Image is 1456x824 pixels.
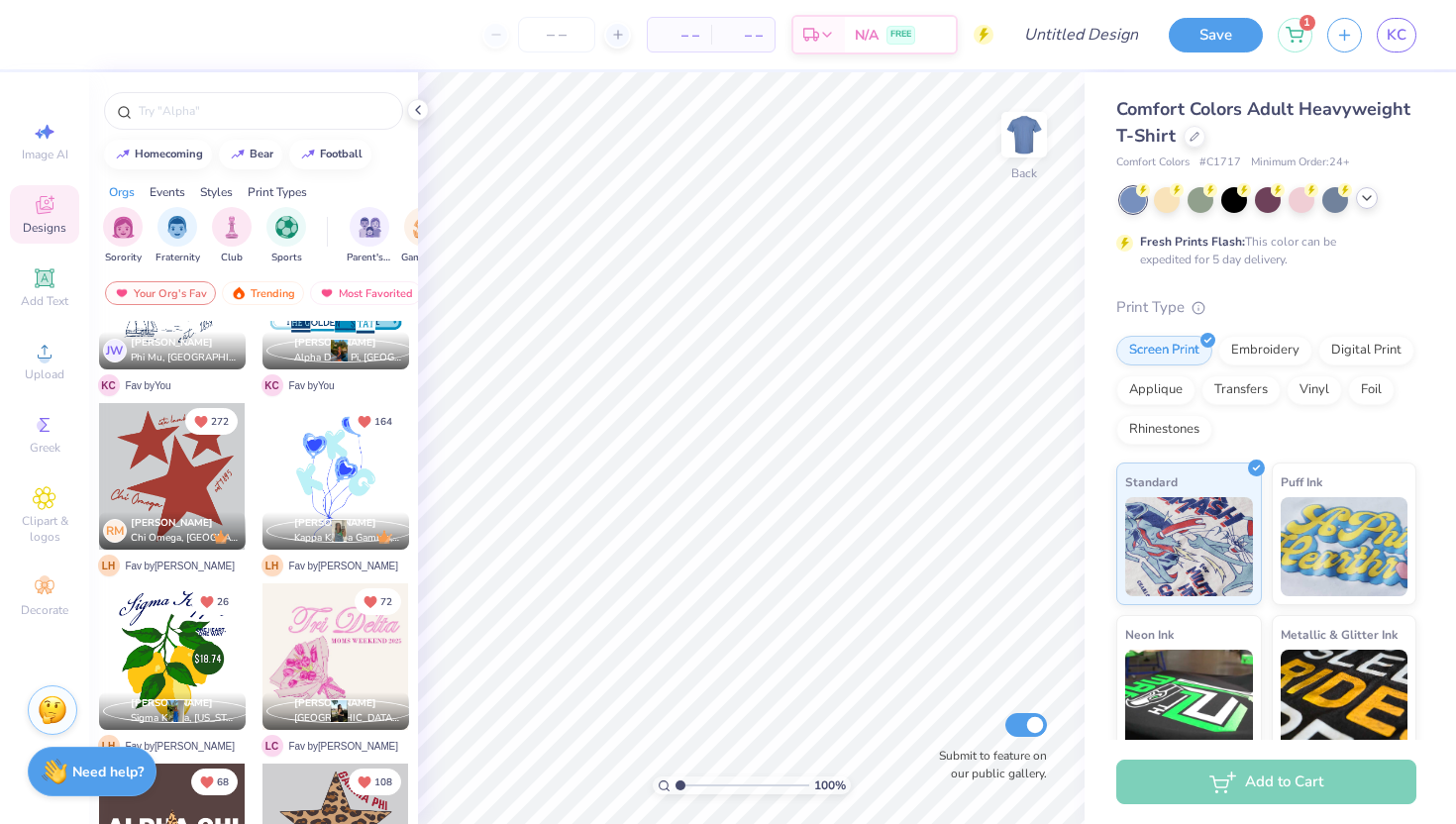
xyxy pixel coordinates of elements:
span: Parent's Weekend [347,251,392,265]
button: football [289,140,371,169]
button: homecoming [104,140,212,169]
span: Phi Mu, [GEOGRAPHIC_DATA] [131,351,238,365]
img: Puff Ink [1281,497,1408,596]
span: L C [261,735,283,757]
span: L H [98,735,120,757]
div: filter for Parent's Weekend [347,207,392,265]
div: Your Org's Fav [105,281,216,305]
span: N/A [855,25,879,46]
span: L H [98,555,120,576]
button: filter button [266,207,306,265]
div: filter for Club [212,207,252,265]
img: Parent's Weekend Image [359,216,381,239]
span: 100 % [814,776,846,794]
div: Embroidery [1218,336,1312,365]
span: Sigma Kappa, [US_STATE][GEOGRAPHIC_DATA] [131,711,238,726]
img: trend_line.gif [115,149,131,160]
div: RM [103,519,127,543]
button: bear [219,140,282,169]
span: Puff Ink [1281,471,1322,492]
img: trend_line.gif [230,149,246,160]
span: Kappa Kappa Gamma, [GEOGRAPHIC_DATA] [294,531,401,546]
img: trend_line.gif [300,149,316,160]
img: Back [1004,115,1044,154]
span: K C [98,374,120,396]
div: Print Types [248,183,307,201]
span: KC [1387,24,1406,47]
span: [GEOGRAPHIC_DATA], [GEOGRAPHIC_DATA][US_STATE] [294,711,401,726]
span: FREE [890,28,911,42]
img: most_fav.gif [114,286,130,300]
div: filter for Fraternity [156,207,200,265]
span: Greek [30,440,60,456]
div: Trending [222,281,304,305]
span: Fav by [PERSON_NAME] [289,739,398,754]
img: Sports Image [275,216,298,239]
button: filter button [347,207,392,265]
strong: Fresh Prints Flash: [1140,234,1245,250]
div: Styles [200,183,233,201]
span: Fraternity [156,251,200,265]
div: Orgs [109,183,135,201]
img: Standard [1125,497,1253,596]
span: Fav by You [126,378,171,393]
span: # C1717 [1199,154,1241,171]
button: filter button [401,207,447,265]
span: 1 [1300,15,1315,31]
div: This color can be expedited for 5 day delivery. [1140,233,1384,268]
span: Decorate [21,602,68,618]
span: [PERSON_NAME] [131,696,213,710]
span: Neon Ink [1125,624,1174,645]
div: filter for Sorority [103,207,143,265]
span: [PERSON_NAME] [131,516,213,530]
div: Digital Print [1318,336,1414,365]
img: Game Day Image [413,216,436,239]
div: filter for Sports [266,207,306,265]
div: Back [1011,164,1037,182]
span: Alpha Delta Pi, [GEOGRAPHIC_DATA][US_STATE] [294,351,401,365]
input: Untitled Design [1008,15,1154,54]
label: Submit to feature on our public gallery. [928,747,1047,782]
div: homecoming [135,149,203,159]
button: filter button [103,207,143,265]
span: Image AI [22,147,68,162]
div: JW [103,339,127,362]
div: Vinyl [1287,375,1342,405]
span: Fav by [PERSON_NAME] [126,559,235,573]
span: [PERSON_NAME] [294,696,376,710]
div: Rhinestones [1116,415,1212,445]
input: – – [518,17,595,52]
span: L H [261,555,283,576]
span: Standard [1125,471,1178,492]
span: Comfort Colors [1116,154,1190,171]
span: [PERSON_NAME] [294,516,376,530]
span: – – [723,25,763,46]
input: Try "Alpha" [137,101,390,121]
strong: Need help? [72,763,144,781]
div: filter for Game Day [401,207,447,265]
span: Minimum Order: 24 + [1251,154,1350,171]
img: Metallic & Glitter Ink [1281,650,1408,749]
img: Sorority Image [112,216,135,239]
span: Add Text [21,293,68,309]
img: Fraternity Image [166,216,188,239]
img: Neon Ink [1125,650,1253,749]
span: Game Day [401,251,447,265]
div: Screen Print [1116,336,1212,365]
button: filter button [212,207,252,265]
div: Applique [1116,375,1196,405]
img: most_fav.gif [319,286,335,300]
span: [PERSON_NAME] [294,336,376,350]
div: Events [150,183,185,201]
span: Fav by You [289,378,335,393]
span: Designs [23,220,66,236]
a: KC [1377,18,1416,52]
div: bear [250,149,273,159]
span: Clipart & logos [10,513,79,545]
div: Print Type [1116,296,1416,319]
span: Upload [25,366,64,382]
span: K C [261,374,283,396]
span: Comfort Colors Adult Heavyweight T-Shirt [1116,97,1410,148]
span: Sports [271,251,302,265]
div: Transfers [1201,375,1281,405]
